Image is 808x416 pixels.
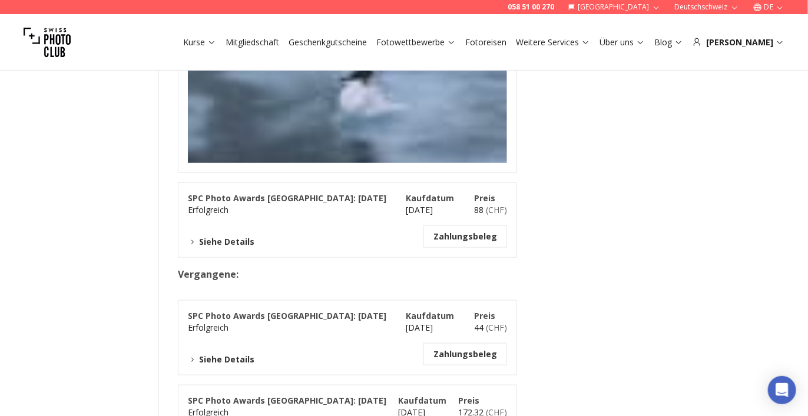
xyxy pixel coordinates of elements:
[376,36,456,48] a: Fotowettbewerbe
[188,204,229,215] span: Erfolgreich
[178,267,630,281] h2: Vergangene :
[465,36,506,48] a: Fotoreisen
[188,395,386,406] span: SPC Photo Awards [GEOGRAPHIC_DATA]: [DATE]
[768,376,796,404] div: Open Intercom Messenger
[188,192,386,204] span: SPC Photo Awards [GEOGRAPHIC_DATA]: [DATE]
[188,354,254,365] button: Siehe Details
[398,395,446,406] span: Kaufdatum
[654,36,683,48] a: Blog
[406,192,455,204] span: Kaufdatum
[226,36,279,48] a: Mitgliedschaft
[406,310,455,321] span: Kaufdatum
[406,204,433,215] span: [DATE]
[24,19,71,66] img: Swiss photo club
[474,192,495,204] span: Preis
[372,34,461,51] button: Fotowettbewerbe
[693,36,784,48] div: [PERSON_NAME]
[188,322,229,333] span: Erfolgreich
[461,34,511,51] button: Fotoreisen
[188,310,386,321] span: SPC Photo Awards [GEOGRAPHIC_DATA]: [DATE]
[406,322,433,333] span: [DATE]
[650,34,688,51] button: Blog
[474,322,507,333] span: 44
[600,36,645,48] a: Über uns
[486,204,507,215] span: ( CHF )
[289,36,367,48] a: Geschenkgutscheine
[595,34,650,51] button: Über uns
[508,2,554,12] a: 058 51 00 270
[183,36,216,48] a: Kurse
[188,236,254,248] button: Siehe Details
[221,34,284,51] button: Mitgliedschaft
[516,36,590,48] a: Weitere Services
[178,34,221,51] button: Kurse
[433,348,497,360] button: Zahlungsbeleg
[284,34,372,51] button: Geschenkgutscheine
[433,231,497,242] button: Zahlungsbeleg
[474,310,495,321] span: Preis
[458,395,479,406] span: Preis
[486,322,507,333] span: ( CHF )
[511,34,595,51] button: Weitere Services
[474,204,507,215] span: 88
